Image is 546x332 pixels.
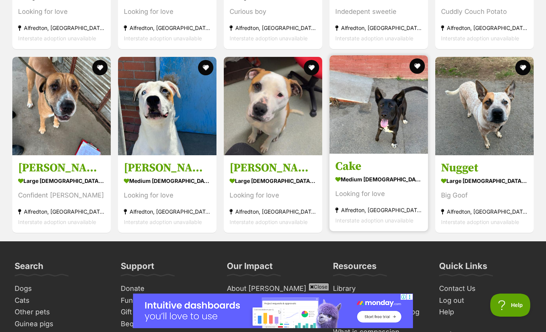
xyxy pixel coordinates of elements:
[441,35,519,42] span: Interstate adoption unavailable
[335,205,422,215] div: Alfredton, [GEOGRAPHIC_DATA]
[330,283,428,295] a: Library
[308,283,329,290] span: Close
[224,155,322,233] a: [PERSON_NAME] large [DEMOGRAPHIC_DATA] Dog Looking for love Alfredton, [GEOGRAPHIC_DATA] Intersta...
[124,7,211,17] div: Looking for love
[335,189,422,199] div: Looking for love
[436,306,534,318] a: Help
[121,261,154,276] h3: Support
[12,318,110,330] a: Guinea pigs
[335,23,422,33] div: Alfredton, [GEOGRAPHIC_DATA]
[124,23,211,33] div: Alfredton, [GEOGRAPHIC_DATA]
[335,35,413,42] span: Interstate adoption unavailable
[124,175,211,186] div: medium [DEMOGRAPHIC_DATA] Dog
[124,190,211,201] div: Looking for love
[436,283,534,295] a: Contact Us
[198,60,213,75] button: favourite
[118,57,216,155] img: Kenny
[441,175,528,186] div: large [DEMOGRAPHIC_DATA] Dog
[330,55,428,154] img: Cake
[12,283,110,295] a: Dogs
[118,155,216,233] a: [PERSON_NAME] medium [DEMOGRAPHIC_DATA] Dog Looking for love Alfredton, [GEOGRAPHIC_DATA] Interst...
[441,219,519,225] span: Interstate adoption unavailable
[133,294,413,328] iframe: Advertisement
[18,190,105,201] div: Confident [PERSON_NAME]
[435,155,534,233] a: Nugget large [DEMOGRAPHIC_DATA] Dog Big Goof Alfredton, [GEOGRAPHIC_DATA] Interstate adoption una...
[18,7,105,17] div: Looking for love
[441,206,528,217] div: Alfredton, [GEOGRAPHIC_DATA]
[304,60,319,75] button: favourite
[224,57,322,155] img: Chester
[333,261,376,276] h3: Resources
[441,7,528,17] div: Cuddly Couch Potato
[435,57,534,155] img: Nugget
[230,206,316,217] div: Alfredton, [GEOGRAPHIC_DATA]
[92,60,108,75] button: favourite
[230,219,308,225] span: Interstate adoption unavailable
[230,175,316,186] div: large [DEMOGRAPHIC_DATA] Dog
[118,283,216,295] a: Donate
[12,295,110,307] a: Cats
[335,159,422,174] h3: Cake
[18,35,96,42] span: Interstate adoption unavailable
[441,161,528,175] h3: Nugget
[15,261,43,276] h3: Search
[335,217,413,224] span: Interstate adoption unavailable
[224,283,322,295] a: About [PERSON_NAME]
[124,219,202,225] span: Interstate adoption unavailable
[12,57,111,155] img: Butterbean
[441,190,528,201] div: Big Goof
[12,306,110,318] a: Other pets
[124,161,211,175] h3: [PERSON_NAME]
[515,60,531,75] button: favourite
[409,58,425,74] button: favourite
[18,219,96,225] span: Interstate adoption unavailable
[230,7,316,17] div: Curious boy
[227,261,273,276] h3: Our Impact
[230,161,316,175] h3: [PERSON_NAME]
[18,206,105,217] div: Alfredton, [GEOGRAPHIC_DATA]
[436,295,534,307] a: Log out
[118,318,216,330] a: Bequests
[124,206,211,217] div: Alfredton, [GEOGRAPHIC_DATA]
[124,35,202,42] span: Interstate adoption unavailable
[230,23,316,33] div: Alfredton, [GEOGRAPHIC_DATA]
[441,23,528,33] div: Alfredton, [GEOGRAPHIC_DATA]
[118,306,216,318] a: Gift Cards
[18,175,105,186] div: large [DEMOGRAPHIC_DATA] Dog
[230,35,308,42] span: Interstate adoption unavailable
[335,7,422,17] div: Indedepent sweetie
[18,23,105,33] div: Alfredton, [GEOGRAPHIC_DATA]
[490,294,531,317] iframe: Help Scout Beacon - Open
[335,174,422,185] div: medium [DEMOGRAPHIC_DATA] Dog
[12,155,111,233] a: [PERSON_NAME] large [DEMOGRAPHIC_DATA] Dog Confident [PERSON_NAME] Alfredton, [GEOGRAPHIC_DATA] I...
[18,161,105,175] h3: [PERSON_NAME]
[230,190,316,201] div: Looking for love
[439,261,487,276] h3: Quick Links
[330,153,428,231] a: Cake medium [DEMOGRAPHIC_DATA] Dog Looking for love Alfredton, [GEOGRAPHIC_DATA] Interstate adopt...
[118,295,216,307] a: Fundraise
